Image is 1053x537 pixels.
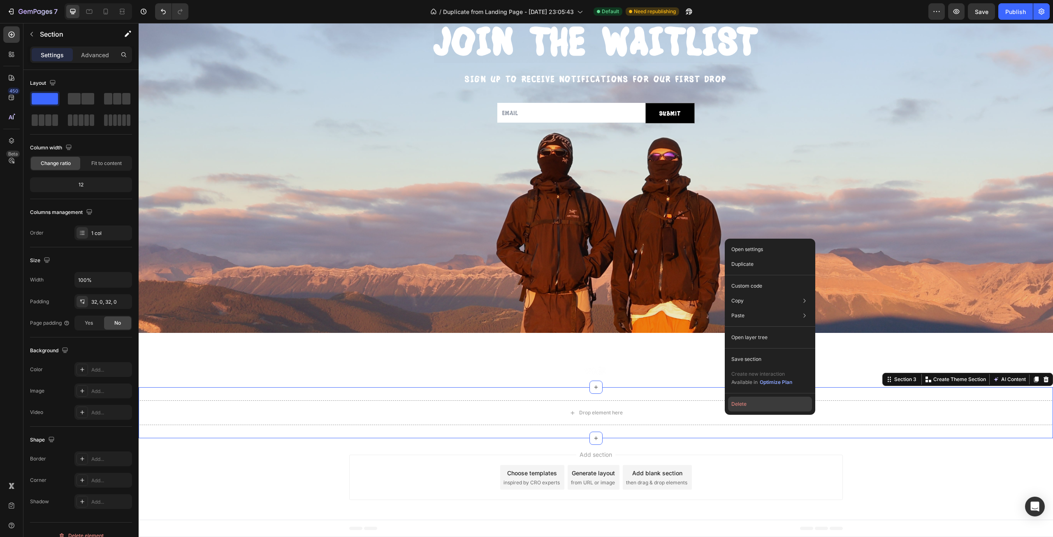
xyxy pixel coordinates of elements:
[443,7,574,16] span: Duplicate from Landing Page - [DATE] 23:05:43
[441,331,474,364] img: gempages_578981310349968177-49efff42-19d5-437b-95de-ed5587cbc809.png
[114,319,121,327] span: No
[731,312,745,319] p: Paste
[359,80,507,100] input: Email
[432,456,476,463] span: from URL or image
[8,88,20,94] div: 450
[731,282,762,290] p: Custom code
[369,446,418,454] div: Choose templates
[91,498,130,506] div: Add...
[91,298,130,306] div: 32, 0, 32, 0
[30,477,46,484] div: Corner
[3,3,61,20] button: 7
[91,477,130,484] div: Add...
[30,498,49,505] div: Shadow
[32,179,130,191] div: 12
[41,51,64,59] p: Settings
[30,435,56,446] div: Shape
[975,8,988,15] span: Save
[91,388,130,395] div: Add...
[731,260,754,268] p: Duplicate
[30,298,49,305] div: Padding
[494,446,544,454] div: Add blank section
[30,276,44,284] div: Width
[731,334,768,341] p: Open layer tree
[30,229,44,237] div: Order
[731,246,763,253] p: Open settings
[30,387,44,395] div: Image
[30,255,52,266] div: Size
[6,151,20,157] div: Beta
[139,23,1053,537] iframe: Design area
[728,397,812,411] button: Delete
[30,409,43,416] div: Video
[91,409,130,416] div: Add...
[75,272,132,287] input: Auto
[41,160,71,167] span: Change ratio
[365,456,421,463] span: inspired by CRO experts
[433,446,476,454] div: Generate layout
[602,8,619,15] span: Default
[85,319,93,327] span: Yes
[521,85,542,95] div: Submit
[30,345,70,356] div: Background
[91,456,130,463] div: Add...
[439,7,441,16] span: /
[30,207,94,218] div: Columns management
[438,427,477,436] span: Add section
[731,356,761,363] p: Save section
[795,353,847,360] p: Create Theme Section
[81,51,109,59] p: Advanced
[30,366,43,373] div: Color
[998,3,1033,20] button: Publish
[91,366,130,374] div: Add...
[40,29,107,39] p: Section
[731,370,793,378] p: Create new interaction
[91,230,130,237] div: 1 col
[91,160,122,167] span: Fit to content
[968,3,995,20] button: Save
[754,353,779,360] div: Section 3
[218,49,697,63] p: Sign up to receive NOtifications for our first drop
[487,456,549,463] span: then drag & drop elements
[507,80,556,100] button: Submit
[731,297,744,305] p: Copy
[1005,7,1026,16] div: Publish
[634,8,676,15] span: Need republishing
[760,379,792,386] div: Optimize Plan
[441,386,484,393] div: Drop element here
[54,7,58,16] p: 7
[759,378,793,386] button: Optimize Plan
[30,142,74,153] div: Column width
[30,455,46,463] div: Border
[853,351,889,361] button: AI Content
[155,3,188,20] div: Undo/Redo
[30,78,58,89] div: Layout
[731,379,758,385] span: Available in
[1025,497,1045,516] div: Open Intercom Messenger
[30,319,70,327] div: Page padding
